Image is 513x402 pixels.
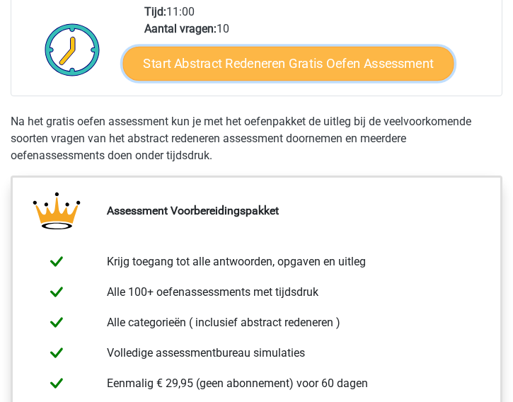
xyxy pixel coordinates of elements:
[144,22,217,35] b: Aantal vragen:
[123,47,454,81] a: Start Abstract Redeneren Gratis Oefen Assessment
[37,14,108,85] img: Klok
[144,5,166,18] b: Tijd:
[134,4,502,96] div: 11:00 10
[11,113,502,164] div: Na het gratis oefen assessment kun je met het oefenpakket de uitleg bij de veelvoorkomende soorte...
